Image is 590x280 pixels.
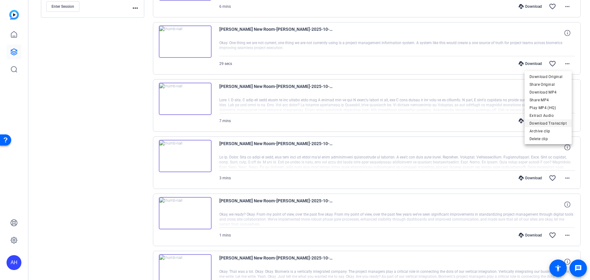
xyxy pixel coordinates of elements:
span: Archive clip [530,127,567,135]
span: Delete clip [530,135,567,143]
span: Share Original [530,81,567,88]
span: Download Original [530,73,567,80]
span: Play MP4 (HQ) [530,104,567,112]
span: Extract Audio [530,112,567,119]
span: Share MP4 [530,96,567,104]
span: Download Transcript [530,120,567,127]
span: Download MP4 [530,89,567,96]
